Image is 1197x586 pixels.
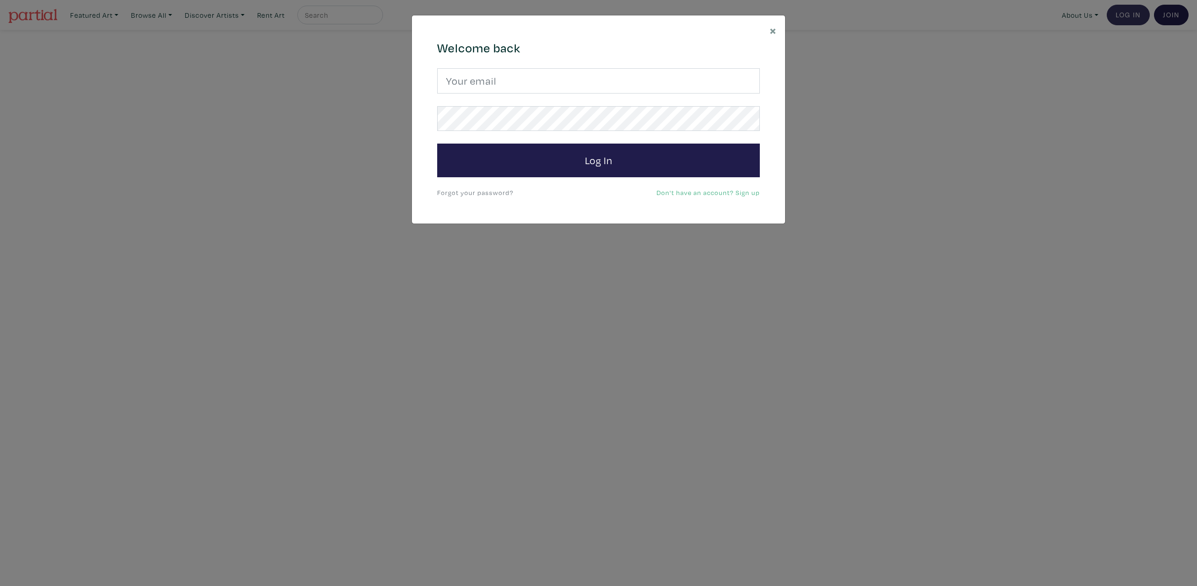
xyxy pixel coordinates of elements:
span: × [770,22,777,38]
button: Close [761,15,785,45]
a: Don't have an account? Sign up [656,188,760,197]
a: Forgot your password? [437,188,513,197]
input: Your email [437,68,760,94]
button: Log In [437,144,760,177]
h4: Welcome back [437,41,760,56]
